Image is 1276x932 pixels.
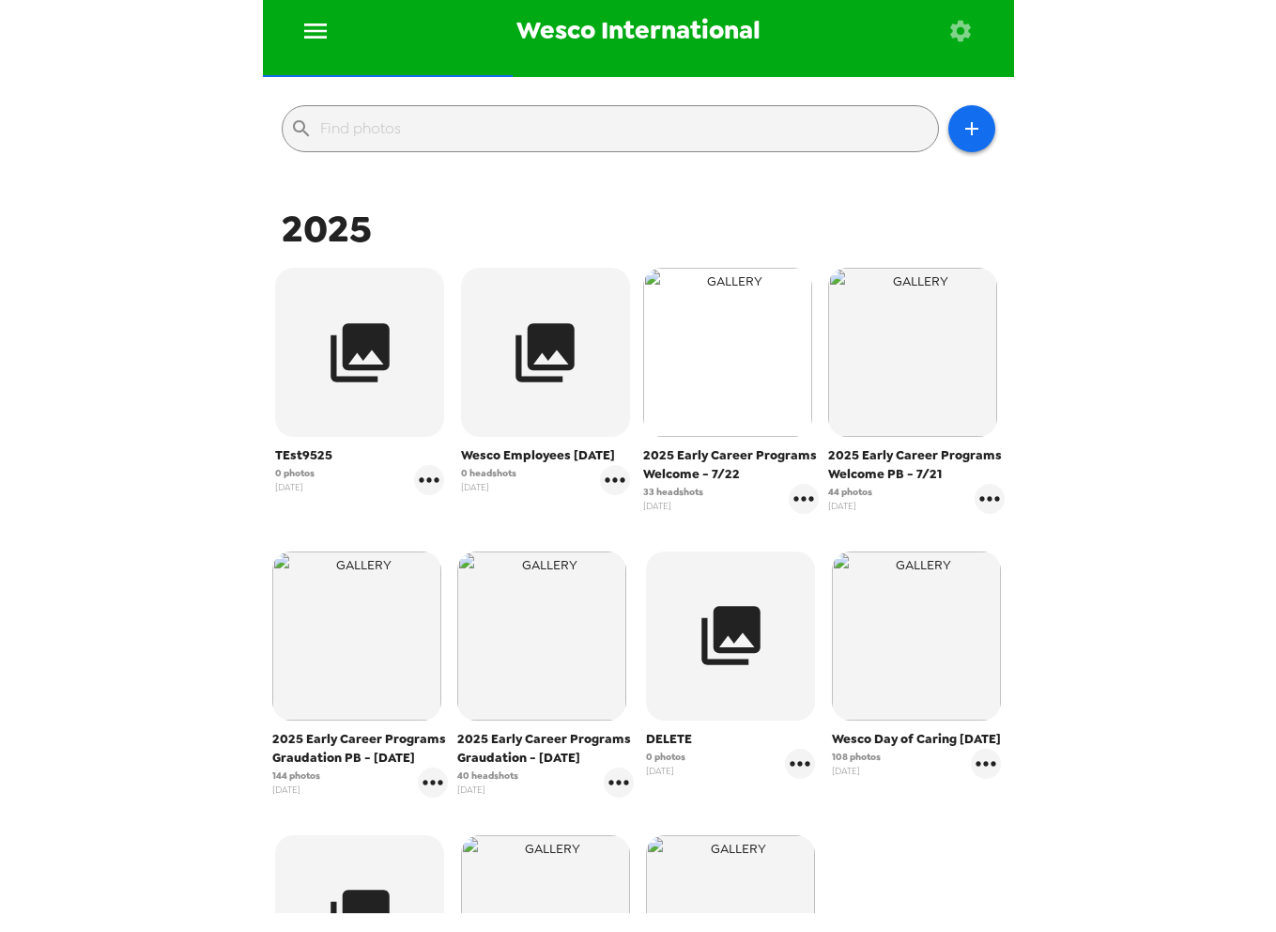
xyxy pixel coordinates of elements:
span: 0 headshots [461,466,516,480]
img: gallery [457,551,626,721]
span: DELETE [646,730,815,749]
img: gallery [828,268,997,437]
span: [DATE] [272,783,320,797]
button: gallery menu [600,465,630,495]
button: gallery menu [975,484,1005,514]
span: [DATE] [457,783,518,797]
span: [DATE] [828,499,872,513]
span: 2025 [282,204,372,254]
span: 2025 Early Career Programs Welcome PB - 7/21 [828,446,1005,484]
span: [DATE] [643,499,703,513]
span: [DATE] [461,480,516,494]
span: 33 headshots [643,485,703,499]
span: Wesco International [516,18,761,43]
span: 2025 Early Career Programs Graudation - [DATE] [457,730,634,768]
span: [DATE] [275,480,315,494]
button: gallery menu [785,749,815,779]
button: gallery menu [604,768,634,798]
span: 108 photos [832,750,881,764]
span: TEst9525 [275,446,444,465]
span: [DATE] [832,764,881,778]
input: Find photos [320,114,930,144]
img: gallery [272,551,441,721]
span: 44 photos [828,485,872,499]
button: gallery menu [418,768,448,798]
span: 144 photos [272,769,320,783]
button: gallery menu [414,465,444,495]
img: gallery [643,268,812,437]
span: 0 photos [275,466,315,480]
span: 0 photos [646,750,685,764]
span: 2025 Early Career Programs Welcome - 7/22 [643,446,820,484]
span: Wesco Day of Caring [DATE] [832,730,1001,749]
span: 2025 Early Career Programs Graudation PB - [DATE] [272,730,449,768]
span: 40 headshots [457,769,518,783]
button: gallery menu [971,749,1001,779]
span: [DATE] [646,764,685,778]
img: gallery [832,551,1001,721]
span: Wesco Employees [DATE] [461,446,630,465]
button: gallery menu [789,484,819,514]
